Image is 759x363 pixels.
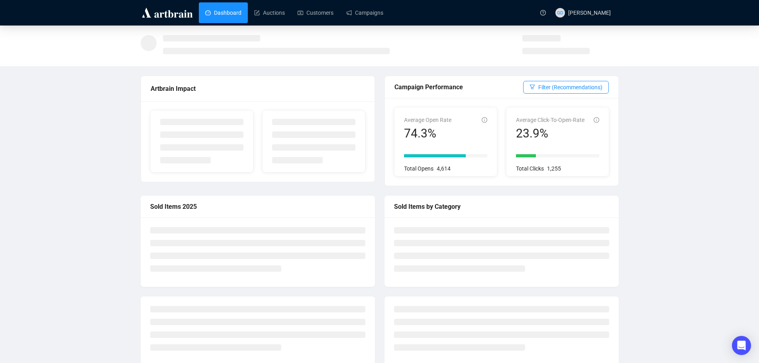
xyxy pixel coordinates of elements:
a: Auctions [254,2,285,23]
div: Artbrain Impact [151,84,365,94]
button: Filter (Recommendations) [523,81,609,94]
span: GD [557,9,563,16]
img: logo [141,6,194,19]
span: 4,614 [437,165,451,172]
span: question-circle [540,10,546,16]
span: Total Opens [404,165,433,172]
a: Campaigns [346,2,383,23]
div: 74.3% [404,126,451,141]
div: Sold Items 2025 [150,202,365,212]
span: Average Click-To-Open-Rate [516,117,584,123]
a: Customers [298,2,333,23]
span: [PERSON_NAME] [568,10,611,16]
div: Campaign Performance [394,82,523,92]
div: Open Intercom Messenger [732,336,751,355]
a: Dashboard [205,2,241,23]
span: Filter (Recommendations) [538,83,602,92]
span: Total Clicks [516,165,544,172]
span: Average Open Rate [404,117,451,123]
span: info-circle [594,117,599,123]
span: info-circle [482,117,487,123]
span: 1,255 [547,165,561,172]
span: filter [530,84,535,90]
div: Sold Items by Category [394,202,609,212]
div: 23.9% [516,126,584,141]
